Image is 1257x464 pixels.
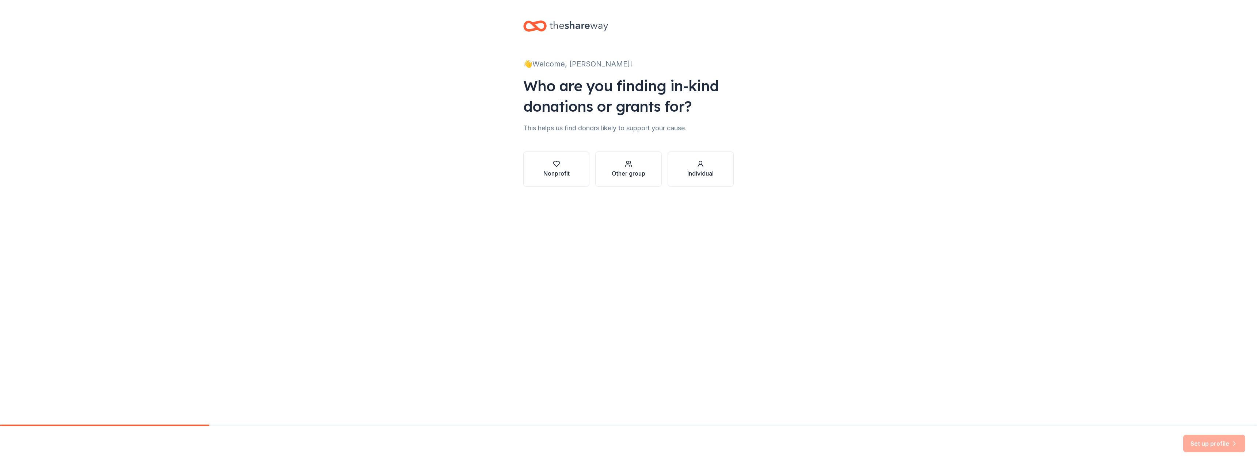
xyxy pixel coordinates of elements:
[668,152,734,187] button: Individual
[523,58,734,70] div: 👋 Welcome, [PERSON_NAME]!
[543,169,570,178] div: Nonprofit
[523,152,589,187] button: Nonprofit
[523,76,734,116] div: Who are you finding in-kind donations or grants for?
[687,169,714,178] div: Individual
[595,152,661,187] button: Other group
[612,169,645,178] div: Other group
[523,122,734,134] div: This helps us find donors likely to support your cause.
